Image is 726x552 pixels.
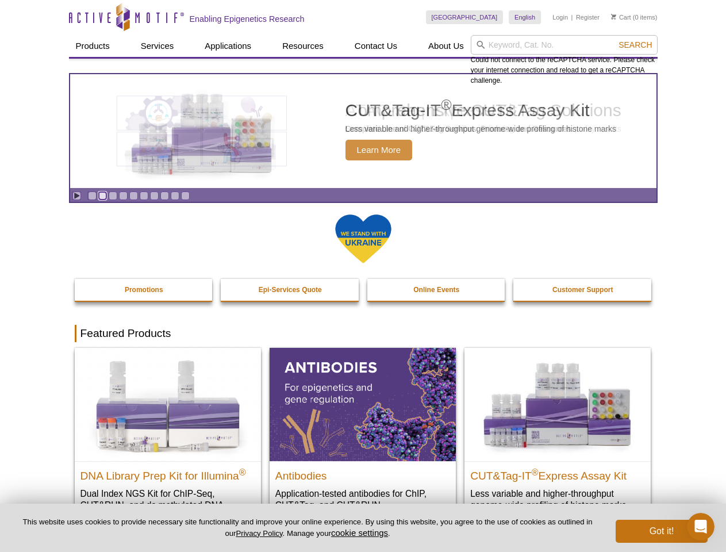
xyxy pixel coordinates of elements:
[471,35,658,86] div: Could not connect to the reCAPTCHA service. Please check your internet connection and reload to g...
[171,191,179,200] a: Go to slide 9
[571,10,573,24] li: |
[345,124,617,134] p: Less variable and higher-throughput genome-wide profiling of histone marks
[616,520,708,543] button: Got it!
[687,513,715,540] iframe: Intercom live chat
[18,517,597,539] p: This website uses cookies to provide necessary site functionality and improve your online experie...
[464,348,651,461] img: CUT&Tag-IT® Express Assay Kit
[345,140,413,160] span: Learn More
[221,279,360,301] a: Epi-Services Quote
[129,191,138,200] a: Go to slide 5
[611,10,658,24] li: (0 items)
[75,348,261,534] a: DNA Library Prep Kit for Illumina DNA Library Prep Kit for Illumina® Dual Index NGS Kit for ChIP-...
[98,191,107,200] a: Go to slide 2
[270,348,456,461] img: All Antibodies
[181,191,190,200] a: Go to slide 10
[471,35,658,55] input: Keyword, Cat. No.
[80,465,255,482] h2: DNA Library Prep Kit for Illumina
[619,40,652,49] span: Search
[552,13,568,21] a: Login
[513,279,652,301] a: Customer Support
[470,465,645,482] h2: CUT&Tag-IT Express Assay Kit
[107,68,297,194] img: CUT&Tag-IT Express Assay Kit
[509,10,541,24] a: English
[69,35,117,57] a: Products
[198,35,258,57] a: Applications
[615,40,655,50] button: Search
[470,488,645,511] p: Less variable and higher-throughput genome-wide profiling of histone marks​.
[109,191,117,200] a: Go to slide 3
[367,279,506,301] a: Online Events
[70,74,656,188] a: CUT&Tag-IT Express Assay Kit CUT&Tag-IT®Express Assay Kit Less variable and higher-throughput gen...
[70,74,656,188] article: CUT&Tag-IT Express Assay Kit
[345,102,617,119] h2: CUT&Tag-IT Express Assay Kit
[160,191,169,200] a: Go to slide 8
[331,528,388,538] button: cookie settings
[413,286,459,294] strong: Online Events
[611,13,631,21] a: Cart
[75,325,652,342] h2: Featured Products
[532,467,539,477] sup: ®
[275,465,450,482] h2: Antibodies
[119,191,128,200] a: Go to slide 4
[275,488,450,511] p: Application-tested antibodies for ChIP, CUT&Tag, and CUT&RUN.
[125,286,163,294] strong: Promotions
[576,13,600,21] a: Register
[441,97,451,113] sup: ®
[88,191,97,200] a: Go to slide 1
[259,286,322,294] strong: Epi-Services Quote
[190,14,305,24] h2: Enabling Epigenetics Research
[275,35,331,57] a: Resources
[348,35,404,57] a: Contact Us
[270,348,456,522] a: All Antibodies Antibodies Application-tested antibodies for ChIP, CUT&Tag, and CUT&RUN.
[150,191,159,200] a: Go to slide 7
[80,488,255,523] p: Dual Index NGS Kit for ChIP-Seq, CUT&RUN, and ds methylated DNA assays.
[134,35,181,57] a: Services
[464,348,651,522] a: CUT&Tag-IT® Express Assay Kit CUT&Tag-IT®Express Assay Kit Less variable and higher-throughput ge...
[611,14,616,20] img: Your Cart
[426,10,504,24] a: [GEOGRAPHIC_DATA]
[75,348,261,461] img: DNA Library Prep Kit for Illumina
[239,467,246,477] sup: ®
[72,191,81,200] a: Toggle autoplay
[421,35,471,57] a: About Us
[552,286,613,294] strong: Customer Support
[335,213,392,264] img: We Stand With Ukraine
[140,191,148,200] a: Go to slide 6
[75,279,214,301] a: Promotions
[236,529,282,538] a: Privacy Policy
